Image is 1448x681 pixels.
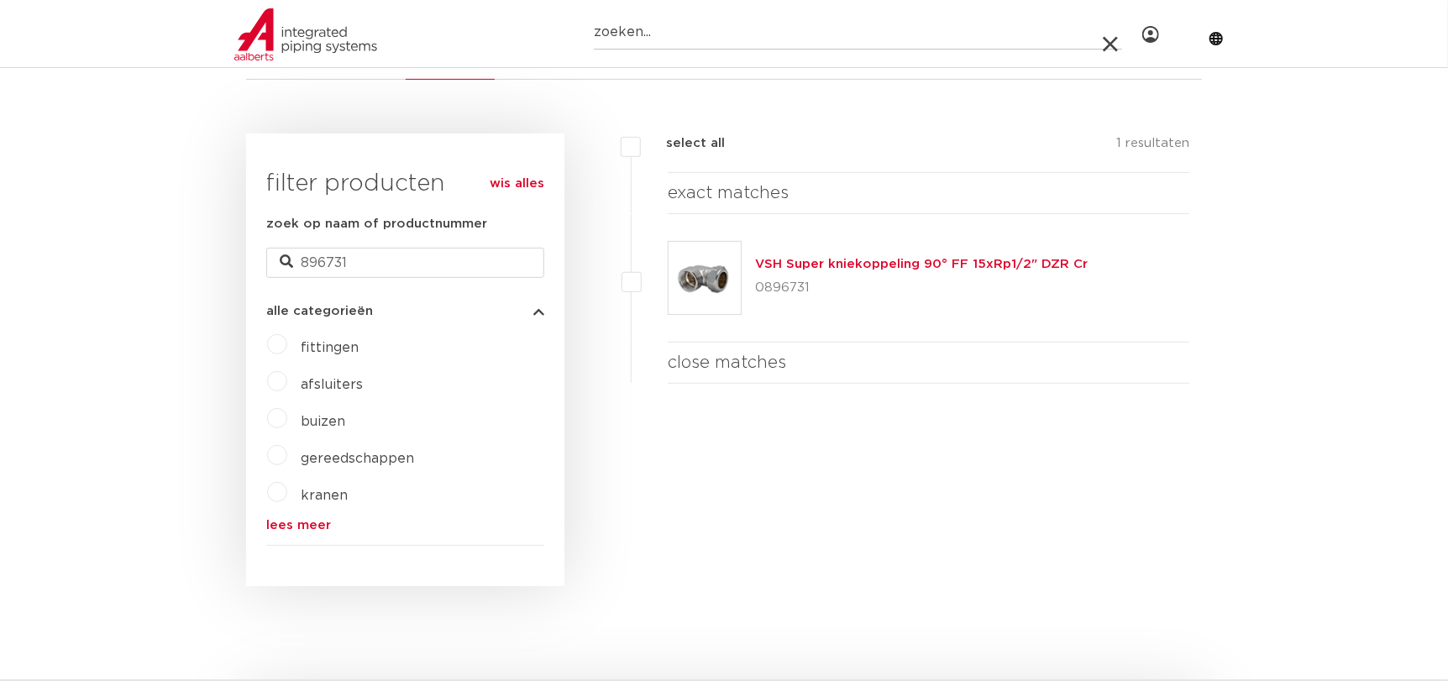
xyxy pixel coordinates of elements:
a: lees meer [266,519,544,532]
h4: exact matches [668,180,1189,207]
button: alle categorieën [266,305,544,317]
h4: close matches [668,349,1189,376]
a: afsluiters [301,378,363,391]
span: alle categorieën [266,305,373,317]
a: VSH Super kniekoppeling 90° FF 15xRp1/2" DZR Cr [755,258,1088,270]
a: wis alles [490,174,544,194]
img: Thumbnail for VSH Super kniekoppeling 90° FF 15xRp1/2" DZR Cr [669,242,741,314]
p: 0896731 [755,275,1088,301]
a: fittingen [301,341,359,354]
input: zoeken... [594,16,1122,50]
a: kranen [301,489,348,502]
input: zoeken [266,248,544,278]
a: buizen [301,415,345,428]
a: gereedschappen [301,452,414,465]
h3: filter producten [266,167,544,201]
label: select all [641,134,725,154]
label: zoek op naam of productnummer [266,214,487,234]
p: 1 resultaten [1116,134,1189,160]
